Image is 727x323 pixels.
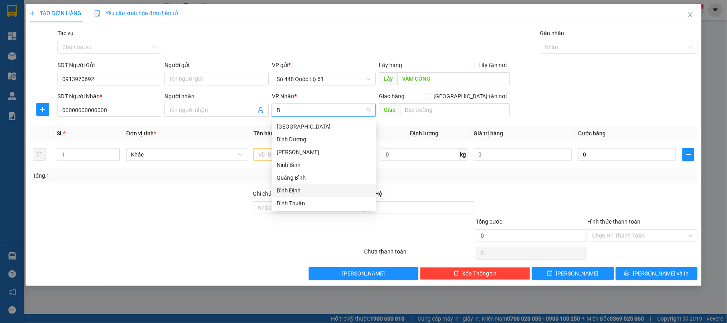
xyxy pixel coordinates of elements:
[410,130,438,137] span: Định lượng
[258,107,264,113] span: user-add
[57,30,73,36] label: Tác vụ
[588,218,641,225] label: Hình thức thanh toán
[94,10,178,16] span: Yêu cầu xuất hóa đơn điện tử
[277,173,371,182] div: Quảng Bình
[683,151,694,158] span: plus
[30,10,81,16] span: TẠO ĐƠN HÀNG
[474,148,572,161] input: 0
[272,93,294,99] span: VP Nhận
[462,269,497,278] span: Xóa Thông tin
[57,130,63,137] span: SL
[36,103,49,116] button: plus
[4,43,55,61] li: VP Số 448 Quốc Lộ 61
[33,148,46,161] button: delete
[164,61,269,69] div: Người gửi
[430,92,510,101] span: [GEOGRAPHIC_DATA] tận nơi
[476,218,502,225] span: Tổng cước
[400,103,510,116] input: Dọc đường
[277,199,371,208] div: Bình Thuận
[277,148,371,157] div: [PERSON_NAME]
[272,171,376,184] div: Quảng Bình
[616,267,698,280] button: printer[PERSON_NAME] và In
[633,269,689,278] span: [PERSON_NAME] và In
[272,61,376,69] div: VP gửi
[126,130,156,137] span: Đơn vị tính
[33,171,281,180] div: Tổng: 1
[30,10,35,16] span: plus
[277,135,371,144] div: Bình Dương
[379,72,397,85] span: Lấy
[556,269,598,278] span: [PERSON_NAME]
[379,62,402,68] span: Lấy hàng
[475,61,510,69] span: Lấy tận nơi
[272,146,376,159] div: Thái Bình
[254,130,279,137] span: Tên hàng
[272,197,376,210] div: Bình Thuận
[397,72,510,85] input: Dọc đường
[682,148,694,161] button: plus
[420,267,530,280] button: deleteXóa Thông tin
[624,270,630,277] span: printer
[272,159,376,171] div: Ninh Bình
[547,270,553,277] span: save
[4,4,116,34] li: Bốn Luyện Express
[379,93,404,99] span: Giao hàng
[277,186,371,195] div: Bình Định
[57,61,162,69] div: SĐT Người Gửi
[37,106,49,113] span: plus
[55,43,106,52] li: VP [PERSON_NAME]
[309,267,419,280] button: [PERSON_NAME]
[94,10,101,17] img: icon
[277,73,371,85] span: Số 448 Quốc Lộ 61
[679,4,701,26] button: Close
[272,120,376,133] div: Bình Phước
[342,269,385,278] span: [PERSON_NAME]
[277,122,371,131] div: [GEOGRAPHIC_DATA]
[253,190,297,197] label: Ghi chú đơn hàng
[131,149,242,161] span: Khác
[254,148,374,161] input: VD: Bàn, Ghế
[277,161,371,169] div: Ninh Bình
[454,270,459,277] span: delete
[532,267,614,280] button: save[PERSON_NAME]
[379,103,400,116] span: Giao
[474,130,503,137] span: Giá trị hàng
[272,133,376,146] div: Bình Dương
[363,247,475,261] div: Chưa thanh toán
[460,148,467,161] span: kg
[272,184,376,197] div: Bình Định
[540,30,564,36] label: Gán nhãn
[57,92,162,101] div: SĐT Người Nhận
[578,130,606,137] span: Cước hàng
[253,201,363,214] input: Ghi chú đơn hàng
[164,92,269,101] div: Người nhận
[687,12,693,18] span: close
